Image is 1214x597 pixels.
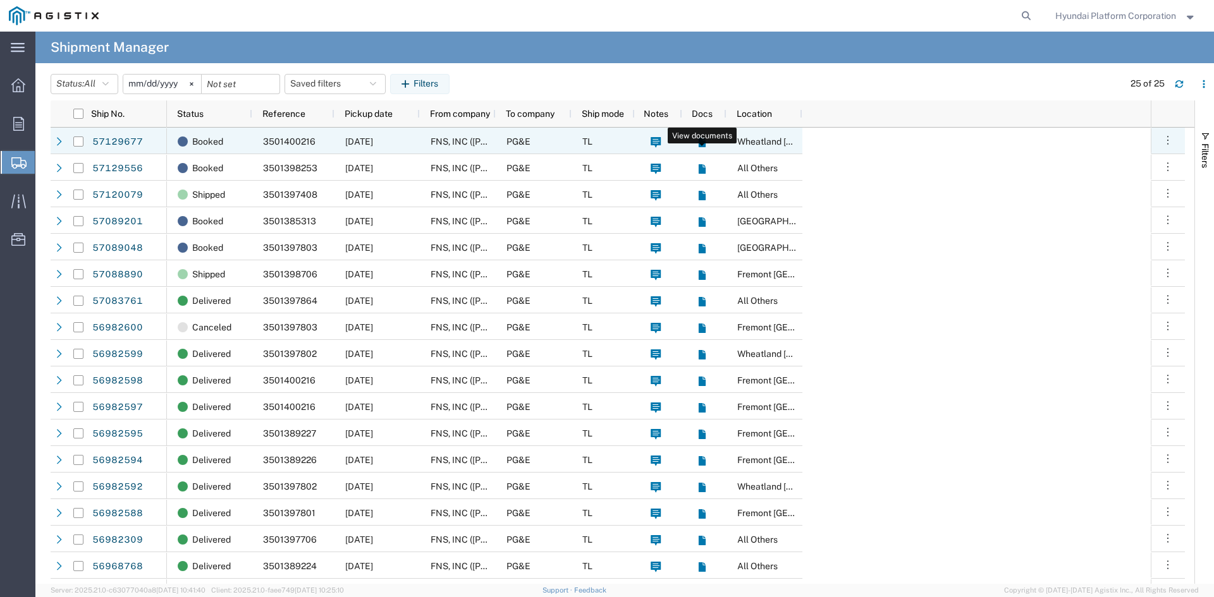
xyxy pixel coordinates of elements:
[92,397,144,417] a: 56982597
[431,534,653,545] span: FNS, INC (Harmon)(C/O Hyundai Corporation)
[156,586,205,594] span: [DATE] 10:41:40
[431,296,653,306] span: FNS, INC (Harmon)(C/O Hyundai Corporation)
[431,455,653,465] span: FNS, INC (Harmon)(C/O Hyundai Corporation)
[92,423,144,443] a: 56982595
[506,561,530,571] span: PG&E
[737,216,828,226] span: Fresno DC
[582,269,592,279] span: TL
[92,131,144,152] a: 57129677
[345,428,373,438] span: 10/09/2025
[192,420,231,447] span: Delivered
[582,322,592,332] span: TL
[92,238,144,258] a: 57089048
[582,428,592,438] span: TL
[51,32,169,63] h4: Shipment Manager
[431,269,653,279] span: FNS, INC (Harmon)(C/O Hyundai Corporation)
[582,561,592,571] span: TL
[92,264,144,284] a: 57088890
[582,534,592,545] span: TL
[574,586,606,594] a: Feedback
[582,243,592,253] span: TL
[263,296,317,306] span: 3501397864
[431,481,653,491] span: FNS, INC (Harmon)(C/O Hyundai Corporation)
[506,402,530,412] span: PG&E
[345,322,373,332] span: 10/13/2025
[582,109,624,119] span: Ship mode
[582,508,592,518] span: TL
[92,291,144,311] a: 57083761
[1055,8,1197,23] button: Hyundai Platform Corporation
[192,234,223,261] span: Booked
[737,322,864,332] span: Fremont DC
[92,476,144,497] a: 56982592
[737,190,778,200] span: All Others
[737,243,828,253] span: Fresno DC
[582,163,592,173] span: TL
[390,74,450,94] button: Filters
[345,109,393,119] span: Pickup date
[506,375,530,385] span: PG&E
[506,136,530,147] span: PG&E
[582,349,592,359] span: TL
[192,394,231,420] span: Delivered
[263,375,316,385] span: 3501400216
[263,243,317,253] span: 3501397803
[431,428,653,438] span: FNS, INC (Harmon)(C/O Hyundai Corporation)
[431,508,653,518] span: FNS, INC (Harmon)(C/O Hyundai Corporation)
[345,402,373,412] span: 10/09/2025
[345,375,373,385] span: 10/09/2025
[123,75,201,93] input: Not set
[506,349,530,359] span: PG&E
[91,109,125,119] span: Ship No.
[431,561,653,571] span: FNS, INC (Harmon)(C/O Hyundai Corporation)
[737,455,864,465] span: Fremont DC
[1055,9,1176,23] span: Hyundai Platform Corporation
[263,508,316,518] span: 3501397801
[92,450,144,470] a: 56982594
[263,163,317,173] span: 3501398253
[692,109,713,119] span: Docs
[737,136,874,147] span: Wheatland DC
[92,503,144,523] a: 56982588
[192,287,231,314] span: Delivered
[211,586,344,594] span: Client: 2025.21.0-faee749
[177,109,204,119] span: Status
[192,341,231,367] span: Delivered
[92,370,144,390] a: 56982598
[431,402,653,412] span: FNS, INC (Harmon)(C/O Hyundai Corporation)
[263,216,316,226] span: 3501385313
[192,155,223,181] span: Booked
[582,402,592,412] span: TL
[506,243,530,253] span: PG&E
[1131,77,1165,90] div: 25 of 25
[506,216,530,226] span: PG&E
[192,553,231,579] span: Delivered
[345,296,373,306] span: 10/13/2025
[431,136,653,147] span: FNS, INC (Harmon)(C/O Hyundai Corporation)
[192,208,223,234] span: Booked
[263,269,317,279] span: 3501398706
[506,296,530,306] span: PG&E
[192,500,231,526] span: Delivered
[431,349,653,359] span: FNS, INC (Harmon)(C/O Hyundai Corporation)
[345,455,373,465] span: 10/02/2025
[737,481,874,491] span: Wheatland DC
[92,317,144,337] a: 56982600
[345,269,373,279] span: 10/15/2025
[51,74,118,94] button: Status:All
[295,586,344,594] span: [DATE] 10:25:10
[737,163,778,173] span: All Others
[192,447,231,473] span: Delivered
[644,109,668,119] span: Notes
[506,508,530,518] span: PG&E
[582,190,592,200] span: TL
[506,534,530,545] span: PG&E
[506,109,555,119] span: To company
[345,481,373,491] span: 10/01/2025
[737,561,778,571] span: All Others
[9,6,99,25] img: logo
[192,526,231,553] span: Delivered
[431,163,653,173] span: FNS, INC (Harmon)(C/O Hyundai Corporation)
[737,402,864,412] span: Fremont DC
[345,216,373,226] span: 10/20/2025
